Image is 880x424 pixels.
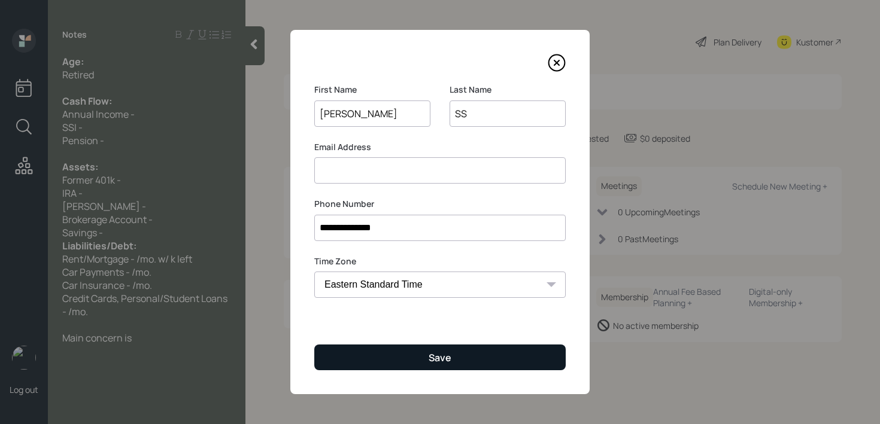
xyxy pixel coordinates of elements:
[314,344,566,370] button: Save
[314,84,430,96] label: First Name
[450,84,566,96] label: Last Name
[429,351,451,364] div: Save
[314,141,566,153] label: Email Address
[314,198,566,210] label: Phone Number
[314,255,566,267] label: Time Zone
